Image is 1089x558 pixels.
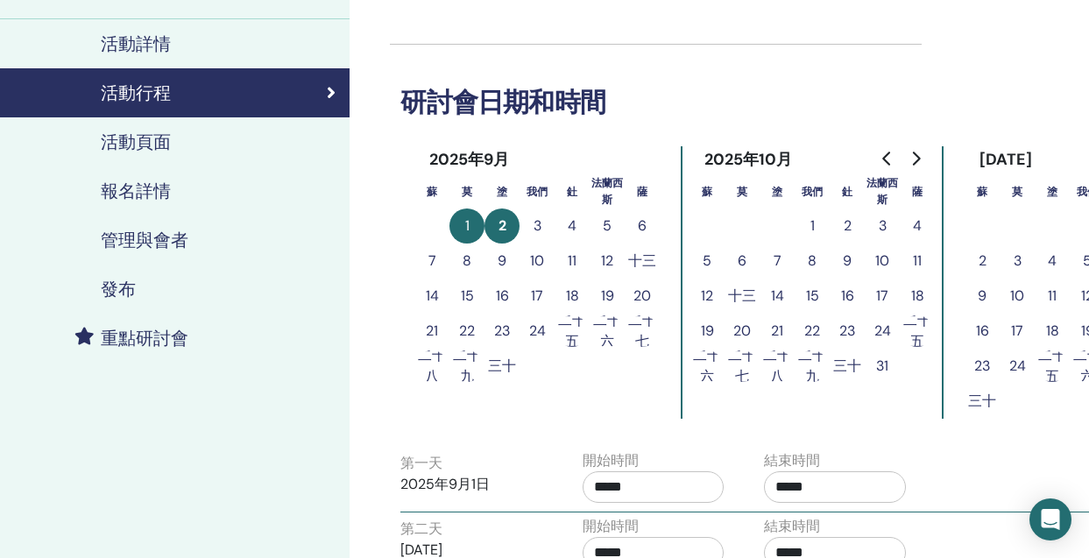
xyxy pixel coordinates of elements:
[461,286,474,305] font: 15
[1011,321,1023,340] font: 17
[979,149,1032,170] font: [DATE]
[449,173,484,208] th: 週一
[976,321,989,340] font: 16
[530,251,544,270] font: 10
[874,321,891,340] font: 24
[902,141,930,176] button: 轉到下個月
[567,185,577,199] font: 釷
[865,173,900,208] th: 星期五
[101,278,136,300] font: 發布
[913,251,922,270] font: 11
[459,321,475,340] font: 22
[101,32,171,55] font: 活動詳情
[1048,286,1057,305] font: 11
[1035,173,1070,208] th: 週二
[427,185,437,199] font: 蘇
[978,286,986,305] font: 9
[833,357,861,375] font: 三十
[531,286,543,305] font: 17
[101,229,188,251] font: 管理與會者
[534,216,541,235] font: 3
[1009,357,1026,375] font: 24
[843,251,852,270] font: 9
[625,173,660,208] th: 週六
[1048,251,1057,270] font: 4
[844,216,852,235] font: 2
[463,251,471,270] font: 8
[591,176,623,207] font: 法蘭西斯
[806,286,819,305] font: 15
[497,185,507,199] font: 塗
[628,251,656,270] font: 十三
[725,173,760,208] th: 週一
[499,216,506,235] font: 2
[704,149,792,170] font: 2025年10月
[1000,173,1035,208] th: 週一
[802,185,823,199] font: 我們
[568,251,576,270] font: 11
[520,173,555,208] th: 週三
[583,517,639,535] font: 開始時間
[771,321,783,340] font: 21
[841,286,854,305] font: 16
[426,321,438,340] font: 21
[965,173,1000,208] th: 星期日
[400,85,605,119] font: 研討會日期和時間
[760,173,795,208] th: 週二
[977,185,987,199] font: 蘇
[583,451,639,470] font: 開始時間
[426,286,439,305] font: 14
[701,286,713,305] font: 12
[1029,498,1071,540] div: 開啟 Intercom Messenger
[603,216,612,235] font: 5
[774,251,781,270] font: 7
[873,141,902,176] button: 轉到上個月
[771,286,784,305] font: 14
[839,321,855,340] font: 23
[733,321,751,340] font: 20
[974,357,990,375] font: 23
[555,173,590,208] th: 週四
[968,392,996,410] font: 三十
[728,286,756,305] font: 十三
[875,251,889,270] font: 10
[633,286,651,305] font: 20
[462,185,472,199] font: 莫
[527,185,548,199] font: 我們
[568,216,576,235] font: 4
[764,517,820,535] font: 結束時間
[830,173,865,208] th: 週四
[601,286,614,305] font: 19
[590,173,625,208] th: 星期五
[429,149,509,170] font: 2025年9月
[601,251,613,270] font: 12
[810,216,815,235] font: 1
[494,321,510,340] font: 23
[1010,286,1024,305] font: 10
[738,251,746,270] font: 6
[101,180,171,202] font: 報名詳情
[1014,251,1022,270] font: 3
[566,286,579,305] font: 18
[876,286,888,305] font: 17
[804,321,820,340] font: 22
[900,173,935,208] th: 週六
[979,251,986,270] font: 2
[101,81,171,104] font: 活動行程
[484,173,520,208] th: 週二
[488,357,516,375] font: 三十
[498,251,506,270] font: 9
[808,251,817,270] font: 8
[400,519,442,538] font: 第二天
[465,216,470,235] font: 1
[702,185,712,199] font: 蘇
[866,176,898,207] font: 法蘭西斯
[529,321,546,340] font: 24
[795,173,830,208] th: 週三
[638,216,647,235] font: 6
[701,321,714,340] font: 19
[400,475,490,493] font: 2025年9月1日
[101,327,188,350] font: 重點研討會
[428,454,442,472] font: 天
[1012,185,1022,199] font: 莫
